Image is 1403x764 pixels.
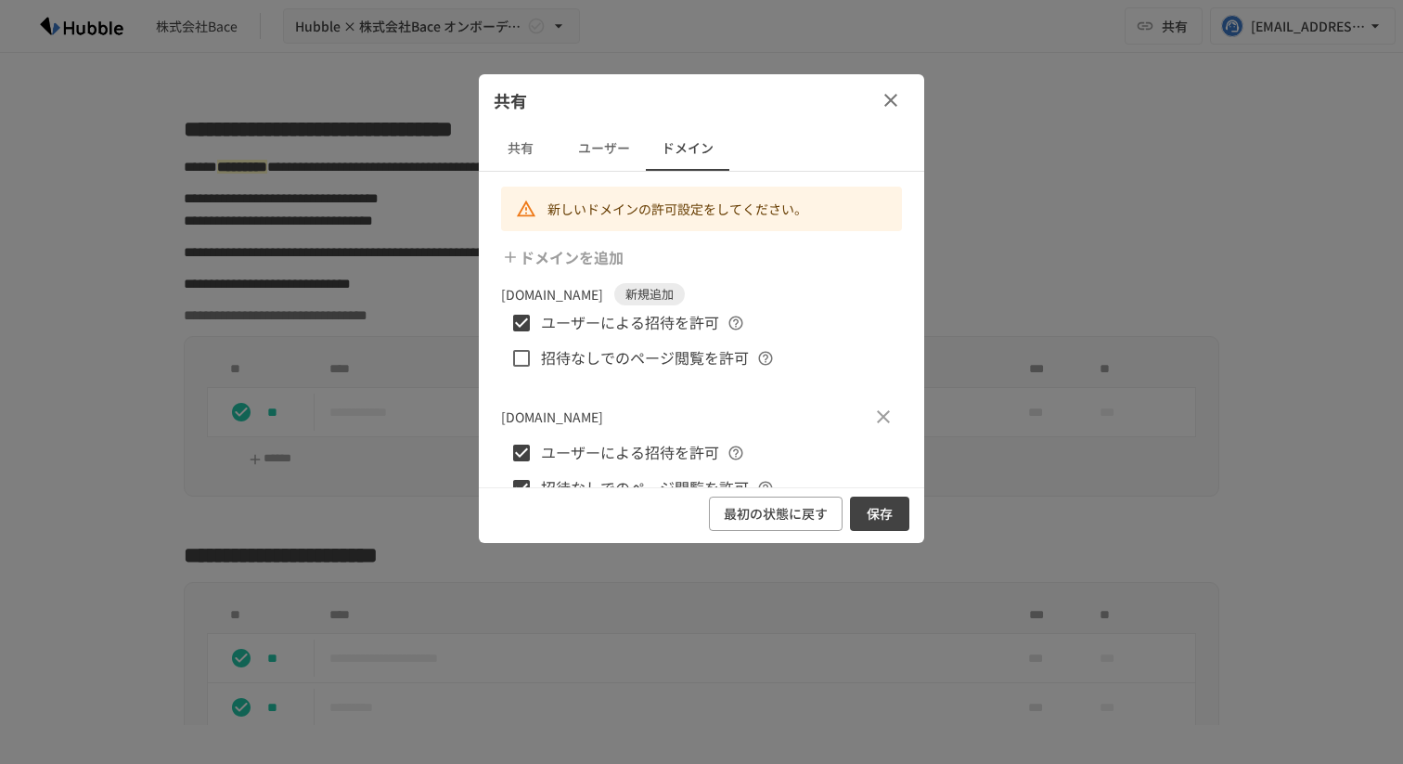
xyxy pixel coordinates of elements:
[497,239,631,276] button: ドメインを追加
[541,311,719,335] span: ユーザーによる招待を許可
[562,126,646,171] button: ユーザー
[541,441,719,465] span: ユーザーによる招待を許可
[547,192,807,226] div: 新しいドメインの許可設定をしてください。
[541,476,749,500] span: 招待なしでのページ閲覧を許可
[850,497,909,531] button: 保存
[479,126,562,171] button: 共有
[614,285,685,304] span: 新規追加
[541,346,749,370] span: 招待なしでのページ閲覧を許可
[646,126,729,171] button: ドメイン
[709,497,843,531] button: 最初の状態に戻す
[479,74,924,126] div: 共有
[501,284,603,304] p: [DOMAIN_NAME]
[501,407,603,427] p: [DOMAIN_NAME]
